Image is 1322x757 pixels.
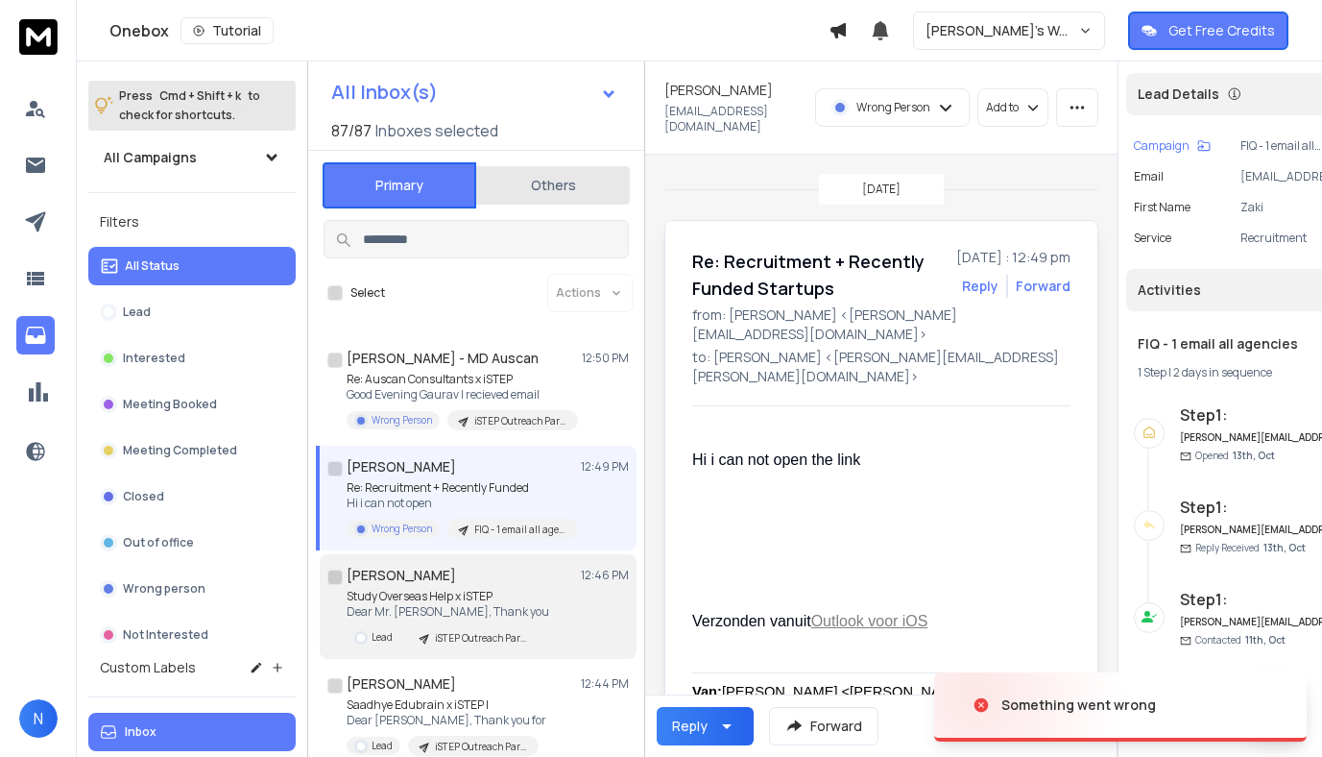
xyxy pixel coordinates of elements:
[934,653,1126,757] img: image
[769,707,878,745] button: Forward
[664,104,804,134] p: [EMAIL_ADDRESS][DOMAIN_NAME]
[925,21,1078,40] p: [PERSON_NAME]'s Workspace
[88,293,296,331] button: Lead
[1263,541,1306,554] span: 13th, Oct
[1001,696,1156,715] div: Something went wrong
[88,247,296,285] button: All Status
[1195,633,1286,647] p: Contacted
[347,387,577,403] p: Good Evening Gaurav I recieved email
[347,457,456,476] h1: [PERSON_NAME]
[1134,169,1164,184] p: Email
[350,285,385,301] label: Select
[88,616,296,654] button: Not Interested
[347,589,549,604] p: Study Overseas Help x iSTEP
[347,604,549,620] p: Dear Mr. [PERSON_NAME], Thank you
[19,699,58,738] button: N
[476,164,630,207] button: Others
[474,414,566,428] p: iSTEP Outreach Partner
[692,305,1070,344] p: from: [PERSON_NAME] <[PERSON_NAME][EMAIL_ADDRESS][DOMAIN_NAME]>
[1134,138,1211,154] button: Campaign
[1134,138,1190,154] p: Campaign
[1138,85,1219,104] p: Lead Details
[123,443,237,458] p: Meeting Completed
[125,724,156,740] p: Inbox
[88,339,296,378] button: Interested
[180,17,274,44] button: Tutorial
[347,496,577,511] p: Hi i can not open
[372,522,432,536] p: Wrong Person
[811,613,928,629] a: Outlook voor iOS
[372,739,393,753] p: Lead
[100,658,196,677] h3: Custom Labels
[435,740,527,754] p: iSTEP Outreach Partner
[1195,449,1275,463] p: Opened
[1128,12,1288,50] button: Get Free Credits
[986,100,1019,115] p: Add to
[1016,277,1070,296] div: Forward
[316,73,633,111] button: All Inbox(s)
[1134,231,1171,246] p: service
[372,630,393,645] p: Lead
[347,349,539,368] h1: [PERSON_NAME] - MD Auscan
[692,449,1055,472] div: Hi i can not open the link
[692,248,945,302] h1: Re: Recruitment + Recently Funded Startups
[657,707,754,745] button: Reply
[692,684,722,699] b: Van:
[331,83,438,102] h1: All Inbox(s)
[375,119,498,142] h3: Inboxes selected
[347,674,456,694] h1: [PERSON_NAME]
[125,258,180,274] p: All Status
[104,148,197,167] h1: All Campaigns
[692,610,1055,633] div: Verzonden vanuit
[88,570,296,608] button: Wrong person
[664,81,773,100] h1: [PERSON_NAME]
[581,676,629,692] p: 12:44 PM
[1233,449,1275,462] span: 13th, Oct
[347,480,577,496] p: Re: Recruitment + Recently Funded
[331,119,372,142] span: 87 / 87
[1138,364,1166,380] span: 1 Step
[956,248,1070,267] p: [DATE] : 12:49 pm
[962,277,998,296] button: Reply
[1168,21,1275,40] p: Get Free Credits
[119,86,260,125] p: Press to check for shortcuts.
[581,459,629,475] p: 12:49 PM
[123,581,205,597] p: Wrong person
[88,138,296,177] button: All Campaigns
[123,351,185,366] p: Interested
[347,566,456,585] h1: [PERSON_NAME]
[123,535,194,550] p: Out of office
[672,717,708,736] div: Reply
[123,627,208,643] p: Not Interested
[581,568,629,583] p: 12:46 PM
[123,397,217,412] p: Meeting Booked
[347,372,577,387] p: Re: Auscan Consultants x iSTEP
[88,713,296,751] button: Inbox
[862,182,901,197] p: [DATE]
[347,713,546,728] p: Dear [PERSON_NAME], Thank you for
[88,431,296,470] button: Meeting Completed
[123,305,151,320] p: Lead
[435,631,527,646] p: iSTEP Outreach Partner
[474,523,566,537] p: FIQ - 1 email all agencies
[582,351,629,366] p: 12:50 PM
[1173,364,1272,380] span: 2 days in sequence
[88,385,296,424] button: Meeting Booked
[372,413,432,427] p: Wrong Person
[323,162,476,208] button: Primary
[1134,200,1190,215] p: First Name
[856,100,930,115] p: Wrong Person
[123,489,164,504] p: Closed
[692,348,1070,386] p: to: [PERSON_NAME] <[PERSON_NAME][EMAIL_ADDRESS][PERSON_NAME][DOMAIN_NAME]>
[347,697,546,713] p: Saadhye Edubrain x iSTEP |
[109,17,829,44] div: Onebox
[88,524,296,562] button: Out of office
[88,208,296,235] h3: Filters
[1245,633,1286,647] span: 11th, Oct
[156,85,244,107] span: Cmd + Shift + k
[1195,541,1306,555] p: Reply Received
[88,477,296,516] button: Closed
